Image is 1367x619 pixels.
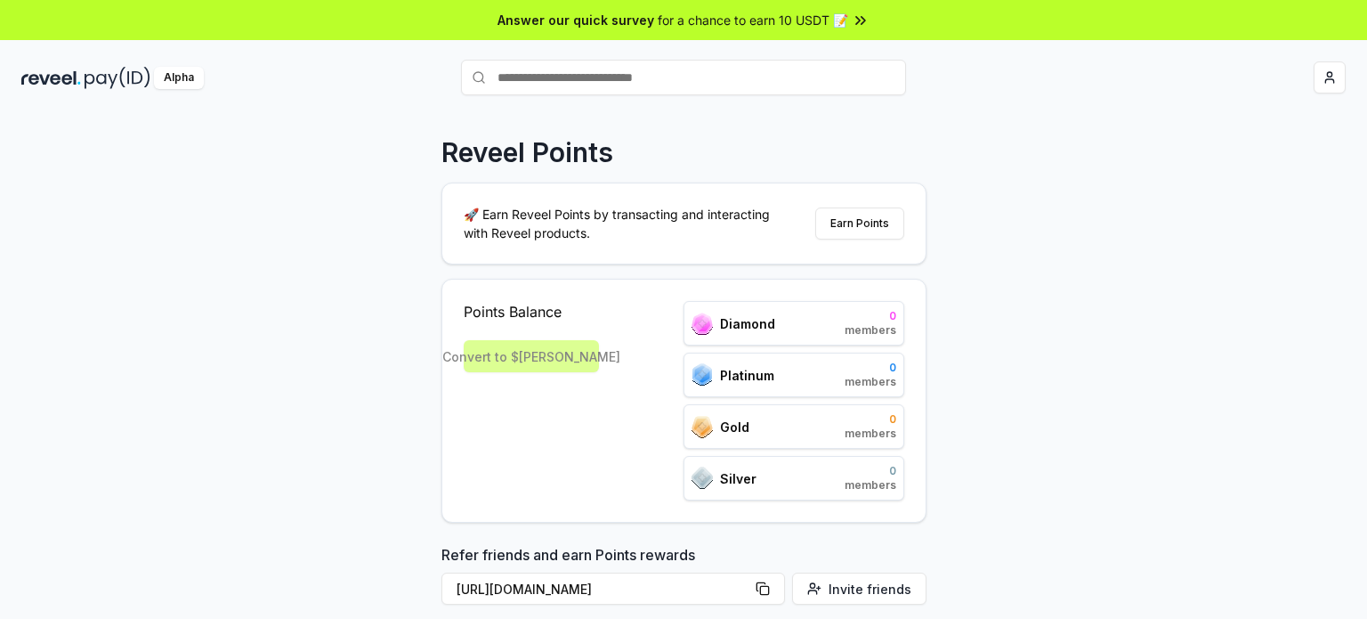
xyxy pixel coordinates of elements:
[441,544,926,612] div: Refer friends and earn Points rewards
[829,580,911,599] span: Invite friends
[720,469,756,488] span: Silver
[464,301,599,322] span: Points Balance
[692,313,713,335] img: ranks_icon
[845,412,896,427] span: 0
[845,309,896,323] span: 0
[658,11,848,29] span: for a chance to earn 10 USDT 📝
[845,464,896,478] span: 0
[815,208,904,240] button: Earn Points
[692,363,713,387] img: ranks_icon
[441,573,785,605] button: [URL][DOMAIN_NAME]
[464,205,784,242] p: 🚀 Earn Reveel Points by transacting and interacting with Reveel products.
[845,427,896,441] span: members
[720,418,749,436] span: Gold
[792,573,926,605] button: Invite friends
[441,136,613,168] p: Reveel Points
[692,467,713,490] img: ranks_icon
[692,416,713,438] img: ranks_icon
[845,323,896,338] span: members
[845,478,896,493] span: members
[497,11,654,29] span: Answer our quick survey
[720,366,774,385] span: Platinum
[21,67,81,89] img: reveel_dark
[85,67,150,89] img: pay_id
[720,314,775,333] span: Diamond
[154,67,204,89] div: Alpha
[845,361,896,375] span: 0
[845,375,896,389] span: members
